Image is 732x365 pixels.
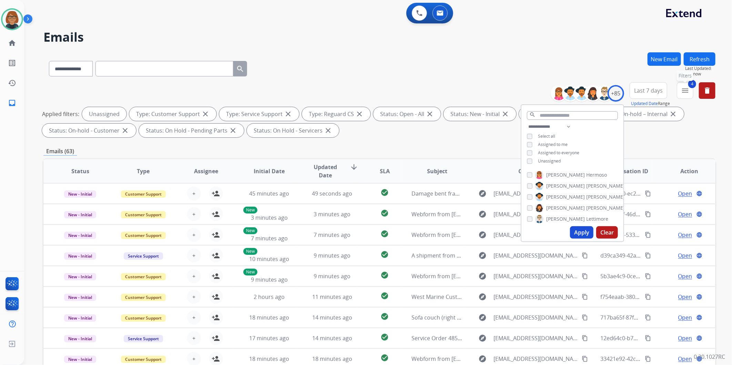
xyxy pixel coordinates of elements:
[381,312,389,321] mat-icon: check_circle
[494,231,578,239] span: [EMAIL_ADDRESS][DOMAIN_NAME]
[212,313,220,322] mat-icon: person_add
[251,276,288,283] span: 9 minutes ago
[249,190,289,197] span: 45 minutes ago
[121,211,166,218] span: Customer Support
[645,232,651,238] mat-icon: content_copy
[124,335,163,342] span: Service Support
[582,335,588,341] mat-icon: content_copy
[479,272,487,280] mat-icon: explore
[124,252,163,260] span: Service Support
[608,85,624,102] div: +85
[381,271,389,279] mat-icon: check_circle
[64,314,96,322] span: New - Initial
[192,210,195,218] span: +
[212,293,220,301] mat-icon: person_add
[249,355,289,363] span: 18 minutes ago
[43,147,77,156] p: Emails (63)
[254,167,285,175] span: Initial Date
[645,252,651,259] mat-icon: content_copy
[219,107,299,121] div: Type: Service Support
[312,190,353,197] span: 49 seconds ago
[243,207,257,213] p: New
[137,167,150,175] span: Type
[444,107,516,121] div: Status: New - Initial
[529,112,536,118] mat-icon: search
[64,335,96,342] span: New - Initial
[427,167,447,175] span: Subject
[314,272,351,280] span: 9 minutes ago
[381,354,389,362] mat-icon: check_circle
[494,272,578,280] span: [EMAIL_ADDRESS][DOMAIN_NAME]
[600,334,705,342] span: 12ed64c0-b71a-4a25-a738-f3117416e98e
[381,250,389,259] mat-icon: check_circle
[570,226,593,239] button: Apply
[411,355,568,363] span: Webform from [EMAIL_ADDRESS][DOMAIN_NAME] on [DATE]
[600,293,705,301] span: f754eaab-3804-47ac-81bc-09c6a77eb469
[355,110,364,118] mat-icon: close
[350,163,358,171] mat-icon: arrow_downward
[696,294,702,300] mat-icon: language
[678,189,692,198] span: Open
[538,142,568,147] span: Assigned to me
[243,269,257,275] p: New
[243,248,257,255] p: New
[249,334,289,342] span: 17 minutes ago
[381,188,389,197] mat-icon: check_circle
[696,252,702,259] mat-icon: language
[518,167,545,175] span: Customer
[249,314,289,321] span: 18 minutes ago
[212,251,220,260] mat-icon: person_add
[312,334,352,342] span: 14 minutes ago
[669,110,677,118] mat-icon: close
[411,190,464,197] span: Damage bent frame
[121,314,166,322] span: Customer Support
[645,294,651,300] mat-icon: content_copy
[42,110,79,118] p: Applied filters:
[236,65,244,73] mat-icon: search
[631,101,670,106] span: Range
[688,80,696,88] span: 4
[212,231,220,239] mat-icon: person_add
[411,334,652,342] span: Service Order 48591bc5-0f6e-4e73-8303-422ddb85c947 with [PERSON_NAME] was Completed
[582,252,588,259] mat-icon: content_copy
[703,86,711,95] mat-icon: delete
[538,158,561,164] span: Unassigned
[678,355,692,363] span: Open
[194,167,218,175] span: Assignee
[586,171,607,178] span: Hermoso
[251,234,288,242] span: 7 minutes ago
[494,210,578,218] span: [EMAIL_ADDRESS][DOMAIN_NAME]
[121,356,166,363] span: Customer Support
[582,356,588,362] mat-icon: content_copy
[129,107,216,121] div: Type: Customer Support
[696,314,702,321] mat-icon: language
[678,272,692,280] span: Open
[479,189,487,198] mat-icon: explore
[681,86,689,95] mat-icon: menu
[696,232,702,238] mat-icon: language
[212,189,220,198] mat-icon: person_add
[312,293,352,301] span: 11 minutes ago
[380,167,390,175] span: SLA
[645,273,651,279] mat-icon: content_copy
[8,99,16,107] mat-icon: inbox
[696,190,702,197] mat-icon: language
[121,190,166,198] span: Customer Support
[192,313,195,322] span: +
[314,231,351,239] span: 7 minutes ago
[501,110,509,118] mat-icon: close
[411,252,527,259] span: A shipment from order #33597 is on the way
[187,311,201,324] button: +
[381,209,389,217] mat-icon: check_circle
[494,293,578,301] span: [EMAIL_ADDRESS][DOMAIN_NAME]
[212,210,220,218] mat-icon: person_add
[284,110,292,118] mat-icon: close
[519,107,592,121] div: Status: New - Reply
[212,334,220,342] mat-icon: person_add
[479,334,487,342] mat-icon: explore
[494,189,578,198] span: [EMAIL_ADDRESS][DOMAIN_NAME]
[546,216,585,222] span: [PERSON_NAME]
[411,293,548,301] span: West Marine Customer Warranty - previous contract
[8,59,16,67] mat-icon: list_alt
[494,313,578,322] span: [EMAIL_ADDRESS][DOMAIN_NAME]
